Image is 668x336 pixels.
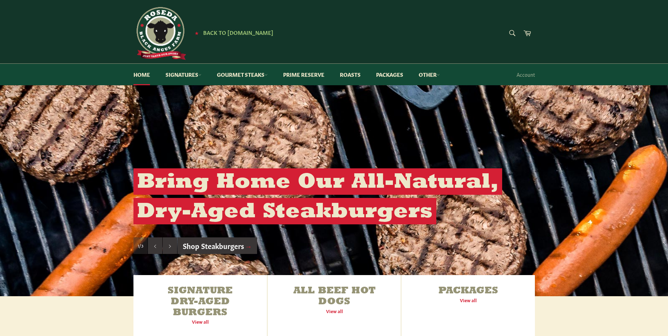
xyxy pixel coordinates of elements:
[133,237,148,254] div: Slide 1, current
[126,64,157,85] a: Home
[513,64,538,85] a: Account
[195,30,199,36] span: ★
[276,64,331,85] a: Prime Reserve
[148,237,162,254] button: Previous slide
[203,29,273,36] span: Back to [DOMAIN_NAME]
[333,64,368,85] a: Roasts
[138,243,143,249] span: 1/3
[177,237,257,254] a: Shop Steakburgers
[369,64,410,85] a: Packages
[158,64,208,85] a: Signatures
[412,64,447,85] a: Other
[133,168,502,224] h2: Bring Home Our All-Natural, Dry-Aged Steakburgers
[133,7,186,60] img: Roseda Beef
[245,241,252,250] span: →
[210,64,275,85] a: Gourmet Steaks
[163,237,177,254] button: Next slide
[191,30,273,36] a: ★ Back to [DOMAIN_NAME]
